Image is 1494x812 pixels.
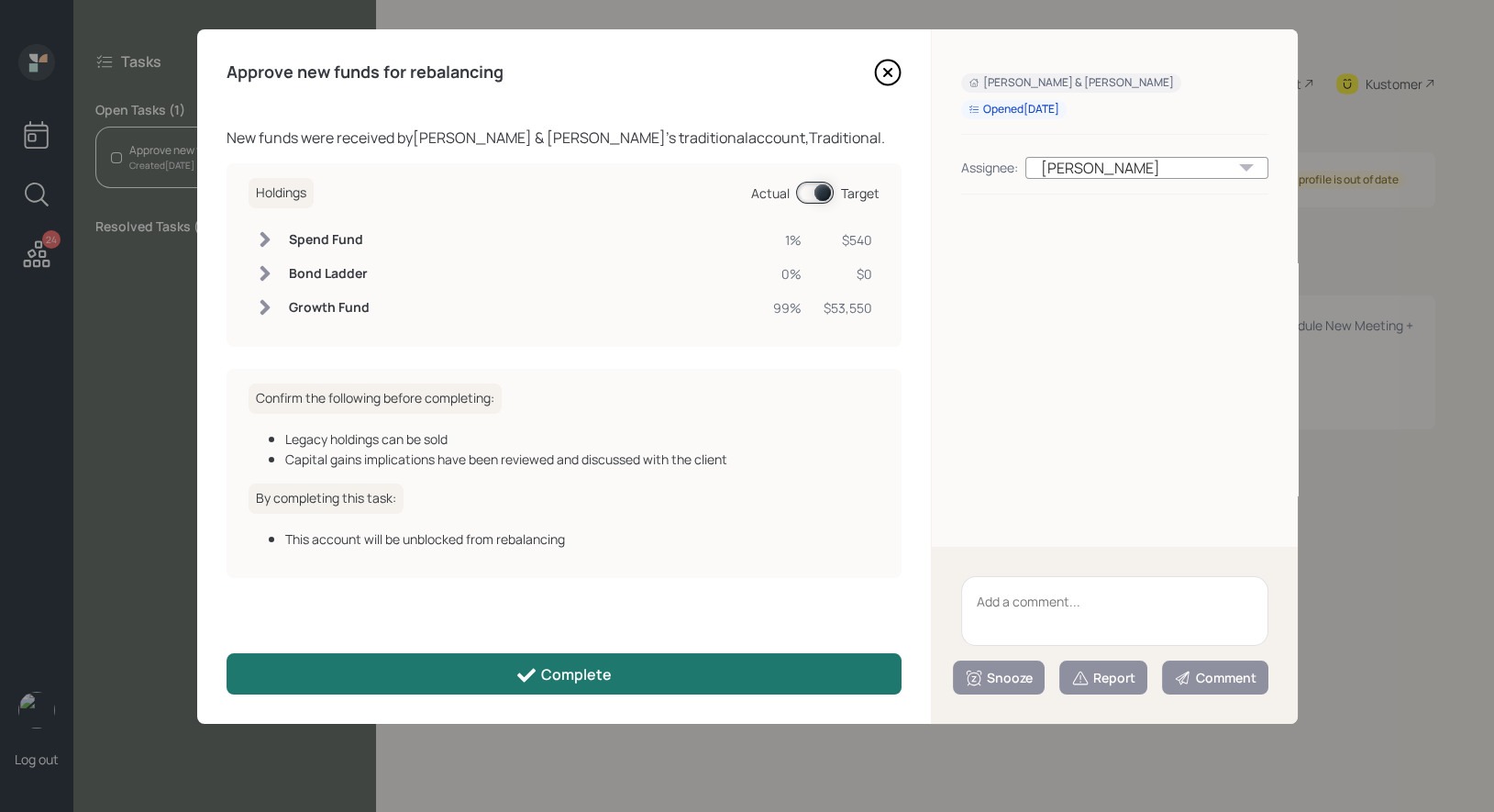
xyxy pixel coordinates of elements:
[249,178,314,208] h6: Holdings
[773,264,802,284] div: 0%
[515,664,612,686] div: Complete
[249,484,404,514] h6: By completing this task:
[773,298,802,317] div: 99%
[824,298,872,317] div: $53,550
[841,184,880,203] div: Target
[1174,669,1256,687] div: Comment
[227,653,902,695] button: Complete
[953,661,1045,695] button: Snooze
[1071,669,1135,687] div: Report
[249,384,502,414] h6: Confirm the following before completing:
[1025,157,1268,179] div: [PERSON_NAME]
[773,230,802,250] div: 1%
[751,184,790,203] div: Actual
[824,264,872,284] div: $0
[1162,661,1268,695] button: Comment
[227,127,902,149] div: New funds were received by [PERSON_NAME] & [PERSON_NAME] 's traditional account, Traditional .
[968,75,1174,91] div: [PERSON_NAME] & [PERSON_NAME]
[289,300,370,316] h6: Growth Fund
[965,669,1033,687] div: Snooze
[289,266,370,282] h6: Bond Ladder
[289,232,370,248] h6: Spend Fund
[227,62,504,83] h4: Approve new funds for rebalancing
[824,230,872,250] div: $540
[285,450,880,469] div: Capital gains implications have been reviewed and discussed with the client
[968,102,1059,117] div: Opened [DATE]
[285,429,880,449] div: Legacy holdings can be sold
[961,158,1018,177] div: Assignee:
[285,529,880,549] div: This account will be unblocked from rebalancing
[1059,661,1147,695] button: Report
